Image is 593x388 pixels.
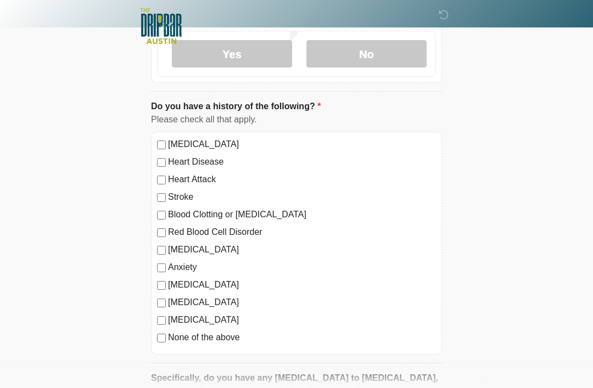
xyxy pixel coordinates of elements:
label: [MEDICAL_DATA] [168,278,436,291]
label: Heart Attack [168,173,436,186]
label: Do you have a history of the following? [151,100,321,113]
label: [MEDICAL_DATA] [168,296,436,309]
label: None of the above [168,331,436,344]
input: Stroke [157,193,166,202]
label: [MEDICAL_DATA] [168,243,436,256]
label: Anxiety [168,261,436,274]
input: [MEDICAL_DATA] [157,299,166,307]
label: Stroke [168,190,436,204]
input: [MEDICAL_DATA] [157,246,166,255]
label: Yes [172,40,292,68]
input: [MEDICAL_DATA] [157,140,166,149]
label: Red Blood Cell Disorder [168,226,436,239]
input: Heart Disease [157,158,166,167]
input: Heart Attack [157,176,166,184]
input: [MEDICAL_DATA] [157,281,166,290]
label: Blood Clotting or [MEDICAL_DATA] [168,208,436,221]
input: Red Blood Cell Disorder [157,228,166,237]
input: [MEDICAL_DATA] [157,316,166,325]
input: None of the above [157,334,166,342]
label: Heart Disease [168,155,436,168]
label: No [306,40,427,68]
label: [MEDICAL_DATA] [168,138,436,151]
div: Please check all that apply. [151,113,442,126]
input: Anxiety [157,263,166,272]
input: Blood Clotting or [MEDICAL_DATA] [157,211,166,220]
label: [MEDICAL_DATA] [168,313,436,327]
img: The DRIPBaR - Austin The Domain Logo [140,8,182,44]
